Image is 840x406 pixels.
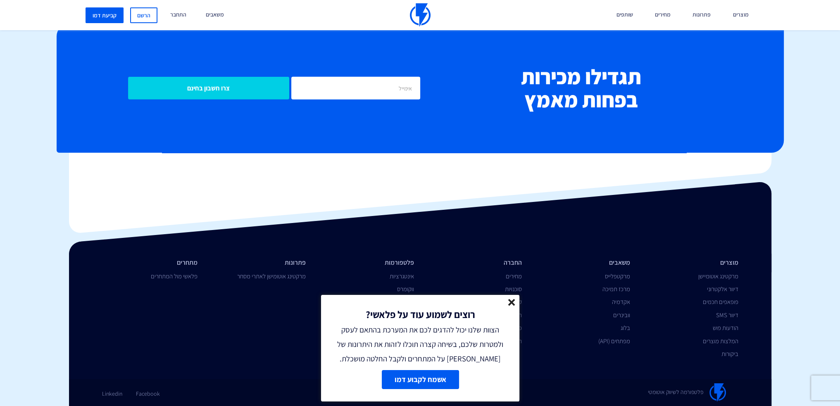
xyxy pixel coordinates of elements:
img: Flashy [709,383,726,402]
a: וובינרים [613,311,630,319]
a: מרקטינג אוטומישן לאתרי מסחר [237,272,306,280]
a: פלטפורמה לשיווק אוטומטי [648,383,726,402]
a: ביקורות [721,350,738,358]
a: דיוור SMS [716,311,738,319]
a: מרקטינג אוטומיישן [698,272,738,280]
a: פלאשי מול המתחרים [151,272,198,280]
a: מרקטפלייס [605,272,630,280]
input: צרו חשבון בחינם [128,77,289,100]
a: דיוור אלקטרוני [707,285,738,293]
li: משאבים [534,258,630,268]
a: Facebook [136,383,160,398]
a: פופאפים חכמים [703,298,738,306]
a: מפתחים (API) [598,337,630,345]
a: אקדמיה [612,298,630,306]
a: בלוג [621,324,630,332]
a: Linkedin [102,383,122,398]
li: פתרונות [210,258,306,268]
a: מחירים [506,272,522,280]
a: מרכז תמיכה [602,285,630,293]
a: הרשם [130,7,157,23]
a: קביעת דמו [86,7,124,23]
a: הודעות פוש [713,324,738,332]
h2: תגדילו מכירות בפחות מאמץ [420,65,742,112]
a: אינטגרציות [390,272,414,280]
li: מתחרים [102,258,198,268]
li: מוצרים [642,258,738,268]
li: החברה [426,258,522,268]
input: אימייל [291,77,420,100]
a: המלצות מוצרים [703,337,738,345]
a: ווקומרס [397,285,414,293]
li: פלטפורמות [318,258,414,268]
a: סוכנויות [505,285,522,293]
